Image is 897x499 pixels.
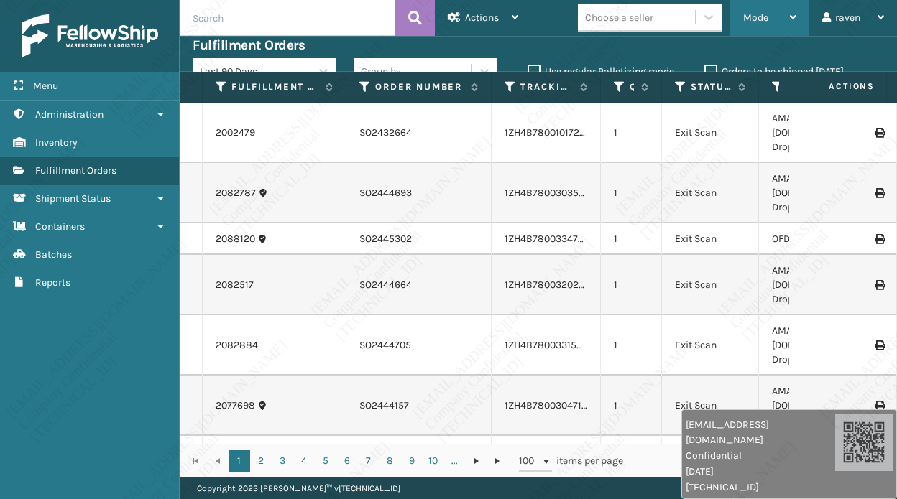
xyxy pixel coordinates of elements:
span: [DATE] [686,464,835,479]
a: Go to the next page [466,450,487,472]
span: Reports [35,276,70,289]
label: Order Number [375,80,464,93]
a: 5 [315,450,336,472]
a: 7 [358,450,379,472]
a: 1ZH4B7800303577733 [505,187,605,199]
label: Status [691,80,731,93]
a: Go to the last page [487,450,509,472]
span: [EMAIL_ADDRESS][DOMAIN_NAME] [686,417,835,447]
a: 2082517 [216,278,254,292]
i: Print Label [875,340,883,350]
td: SO2444705 [346,315,492,376]
a: 2082884 [216,338,258,353]
span: [TECHNICAL_ID] [686,480,835,495]
span: Go to the last page [492,455,504,467]
a: 1ZH4B7800101727828 [505,126,603,139]
span: Go to the next page [471,455,482,467]
a: ... [444,450,466,472]
div: 1 - 100 of 47992 items [643,454,881,468]
a: 4 [293,450,315,472]
i: Print Label [875,128,883,138]
td: 1 [601,315,662,376]
td: AMAZOWA-DS [DOMAIN_NAME] Dropship [759,163,891,223]
span: Containers [35,220,85,233]
td: AMAZOWA-DS [DOMAIN_NAME] Dropship [759,376,891,436]
a: 1ZH4B7800304713539 [505,399,604,411]
a: 10 [423,450,444,472]
td: 1 [601,103,662,163]
label: Use regular Palletizing mode [528,65,674,78]
i: Print Label [875,234,883,244]
a: 1 [229,450,250,472]
label: Orders to be shipped [DATE] [704,65,844,78]
td: SO2444157 [346,376,492,436]
td: SO2445302 [346,223,492,255]
img: logo [22,14,158,57]
td: SO2432664 [346,103,492,163]
a: 9 [401,450,423,472]
span: Menu [33,80,58,92]
a: 6 [336,450,358,472]
div: Choose a seller [585,10,653,25]
td: Exit Scan [662,255,759,315]
a: 2 [250,450,272,472]
div: Last 90 Days [200,64,311,79]
td: OFDEPT Office Depot [759,223,891,255]
i: Print Label [875,401,883,411]
span: Administration [35,108,103,121]
a: 3 [272,450,293,472]
a: 1ZH4B7800331566399 [505,339,605,351]
td: Exit Scan [662,223,759,255]
td: SO2444664 [346,255,492,315]
td: Exit Scan [662,163,759,223]
span: items per page [519,450,624,472]
td: 1 [601,376,662,436]
p: Copyright 2023 [PERSON_NAME]™ v [TECHNICAL_ID] [197,477,400,499]
span: Inventory [35,136,78,149]
td: Exit Scan [662,436,759,496]
span: Mode [743,11,768,24]
td: Exit Scan [662,103,759,163]
td: 1 [601,223,662,255]
a: 1ZH4B7800320213576 [505,279,604,291]
td: 1 [601,436,662,496]
i: Print Label [875,280,883,290]
a: 2082787 [216,186,256,200]
label: Fulfillment Order Id [231,80,318,93]
a: 8 [379,450,401,472]
label: Tracking Number [520,80,573,93]
td: AMAZOWA-DS [DOMAIN_NAME] Dropship [759,315,891,376]
span: Fulfillment Orders [35,164,116,177]
a: 2088120 [216,232,255,246]
td: 1 [601,255,662,315]
td: SO2363216 [346,436,492,496]
span: 100 [519,454,540,468]
a: 2077698 [216,398,255,413]
span: Confidential [686,448,835,463]
span: Shipment Status [35,192,111,205]
td: AMAZOWA-DS [DOMAIN_NAME] Dropship [759,255,891,315]
span: Actions [783,75,883,98]
label: Quantity [630,80,634,93]
i: Print Label [875,188,883,198]
td: SO2444693 [346,163,492,223]
a: 1ZH4B7800334741649 [505,233,604,245]
td: 1 [601,163,662,223]
td: AMAZOWA-DS [DOMAIN_NAME] Dropship [759,103,891,163]
span: Batches [35,248,72,261]
a: 2002479 [216,126,255,140]
td: Exit Scan [662,315,759,376]
div: Group by [361,64,401,79]
h3: Fulfillment Orders [193,37,305,54]
td: Exit Scan [662,376,759,436]
span: Actions [465,11,499,24]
